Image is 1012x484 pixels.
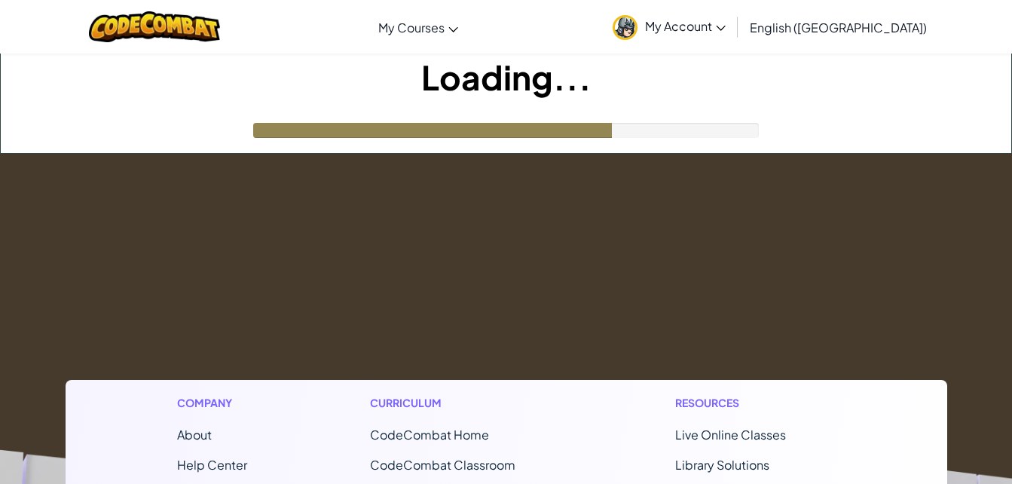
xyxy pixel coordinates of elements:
span: My Account [645,18,726,34]
img: avatar [613,15,637,40]
span: My Courses [378,20,445,35]
img: CodeCombat logo [89,11,221,42]
h1: Curriculum [370,395,552,411]
span: English ([GEOGRAPHIC_DATA]) [750,20,927,35]
a: Live Online Classes [675,427,786,443]
h1: Company [177,395,247,411]
h1: Resources [675,395,836,411]
a: CodeCombat Classroom [370,457,515,473]
a: English ([GEOGRAPHIC_DATA]) [742,7,934,47]
a: Library Solutions [675,457,769,473]
span: CodeCombat Home [370,427,489,443]
h1: Loading... [1,54,1011,100]
a: About [177,427,212,443]
a: My Account [605,3,733,51]
a: Help Center [177,457,247,473]
a: My Courses [371,7,466,47]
